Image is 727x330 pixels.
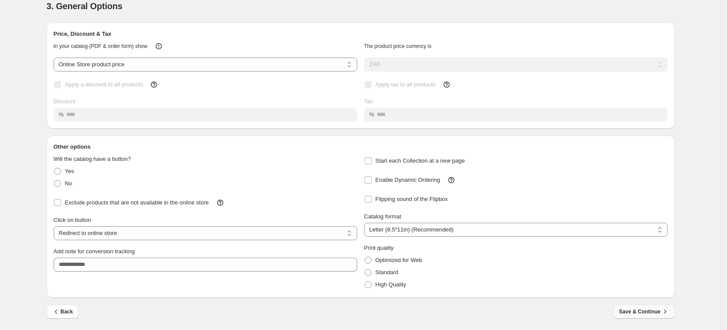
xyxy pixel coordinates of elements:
[65,81,143,88] span: Apply a discount to all products
[54,43,147,49] span: In your catalog (PDF & order form) show
[59,111,64,118] span: %
[375,281,406,288] span: High Quality
[375,269,399,276] span: Standard
[54,217,91,223] span: Click on button
[375,157,465,164] span: Start each Collection at a new page
[54,143,668,151] h2: Other options
[65,180,72,187] span: No
[375,81,436,88] span: Apply tax to all products
[364,98,373,105] span: Tax
[364,213,401,220] span: Catalog format
[364,245,394,251] span: Print quality
[364,43,432,49] span: The product price currency is
[375,177,440,183] span: Enable Dynamic Ordering
[369,111,375,118] span: %
[65,168,74,174] span: Yes
[47,305,79,319] button: Back
[619,307,669,316] span: Save & Continue
[375,196,448,202] span: Flipping sound of the Flipbox
[54,248,135,255] span: Add note for conversion tracking
[375,257,422,263] span: Optimized for Web
[54,98,76,105] span: Discount
[614,305,674,319] button: Save & Continue
[65,199,209,206] span: Exclude products that are not available in the online store
[47,1,123,11] span: 3. General Options
[52,307,73,316] span: Back
[54,156,131,162] span: Will the catalog have a button?
[54,30,668,38] h2: Price, Discount & Tax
